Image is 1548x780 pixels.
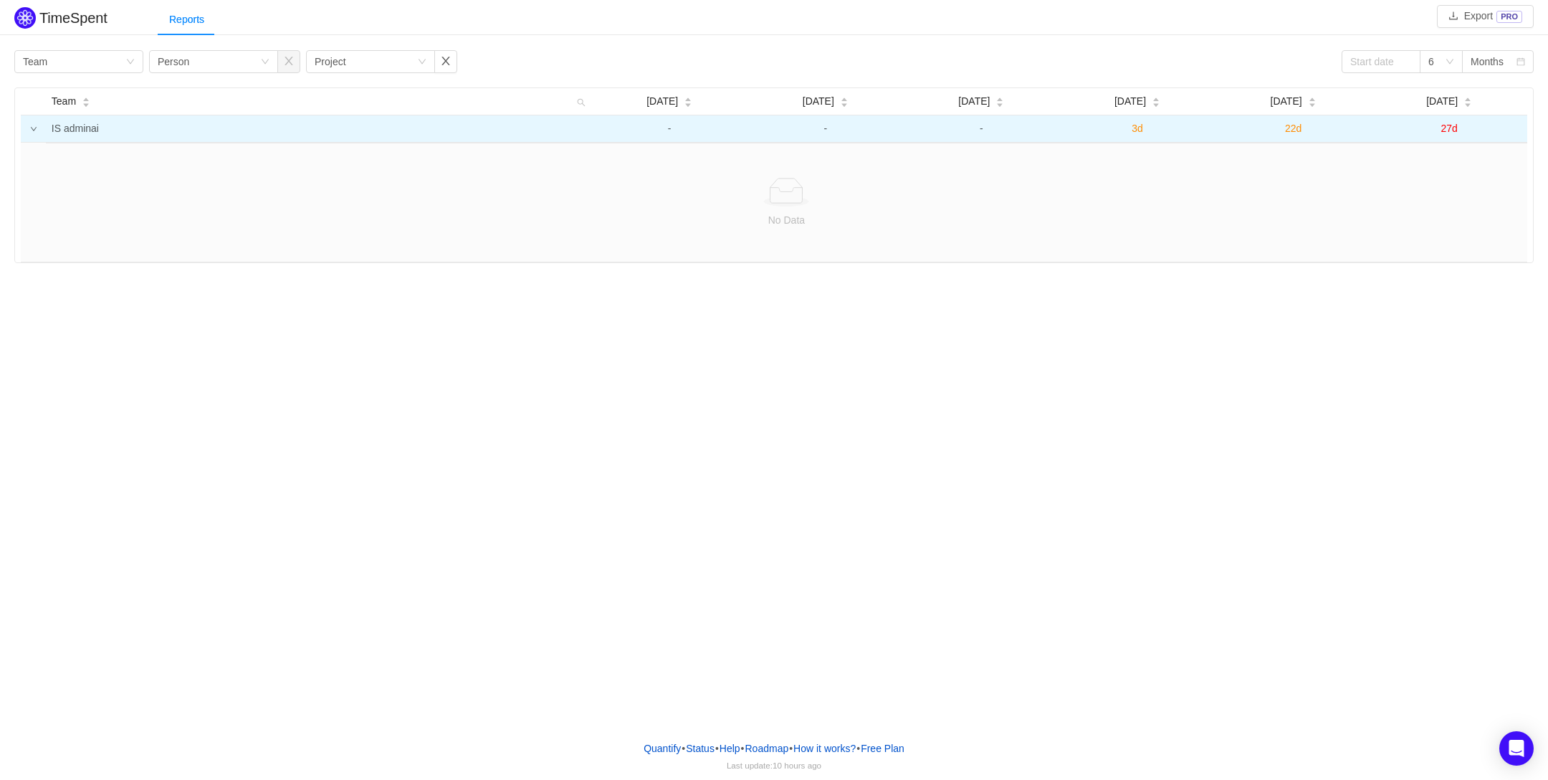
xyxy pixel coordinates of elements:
i: icon: down [126,57,135,67]
i: icon: caret-up [1308,96,1316,100]
i: icon: down [1446,57,1454,67]
a: Quantify [643,738,682,759]
i: icon: caret-up [996,96,1004,100]
a: Help [719,738,741,759]
div: Person [158,51,189,72]
a: Status [685,738,715,759]
img: Quantify logo [14,7,36,29]
span: • [789,743,793,754]
div: Sort [82,95,90,105]
i: icon: calendar [1516,57,1525,67]
div: Sort [1463,95,1472,105]
i: icon: down [30,125,37,133]
button: Free Plan [860,738,905,759]
span: [DATE] [646,94,678,109]
i: icon: down [418,57,426,67]
div: Open Intercom Messenger [1499,731,1534,766]
span: - [980,123,983,134]
div: Reports [158,4,216,36]
span: - [668,123,672,134]
a: Roadmap [745,738,790,759]
h2: TimeSpent [39,10,107,26]
i: icon: caret-down [1308,101,1316,105]
div: Team [23,51,47,72]
div: Sort [684,95,692,105]
span: [DATE] [1426,94,1458,109]
i: icon: caret-up [1152,96,1160,100]
span: Last update: [727,761,821,770]
i: icon: caret-down [684,101,692,105]
i: icon: caret-down [82,101,90,105]
i: icon: caret-up [1464,96,1472,100]
div: Sort [840,95,849,105]
span: - [823,123,827,134]
input: Start date [1342,50,1420,73]
span: [DATE] [1271,94,1302,109]
span: 10 hours ago [773,761,821,770]
i: icon: caret-down [840,101,848,105]
span: [DATE] [803,94,834,109]
div: 6 [1428,51,1434,72]
span: [DATE] [1114,94,1146,109]
i: icon: caret-down [1152,101,1160,105]
span: 22d [1285,123,1301,134]
i: icon: caret-up [82,96,90,100]
div: Sort [995,95,1004,105]
span: Team [52,94,76,109]
div: Months [1471,51,1504,72]
div: Sort [1152,95,1160,105]
div: Project [315,51,346,72]
i: icon: caret-down [1464,101,1472,105]
button: icon: close [277,50,300,73]
div: Sort [1308,95,1317,105]
span: • [682,743,685,754]
span: • [715,743,719,754]
span: • [856,743,860,754]
span: 27d [1441,123,1458,134]
i: icon: caret-up [684,96,692,100]
i: icon: search [571,88,591,115]
button: icon: downloadExportPRO [1437,5,1534,28]
i: icon: caret-down [996,101,1004,105]
span: 3d [1132,123,1143,134]
button: icon: close [434,50,457,73]
i: icon: caret-up [840,96,848,100]
td: IS adminai [46,115,592,143]
span: [DATE] [958,94,990,109]
p: No Data [57,212,1516,228]
i: icon: down [261,57,269,67]
span: • [741,743,745,754]
button: How it works? [793,738,856,759]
